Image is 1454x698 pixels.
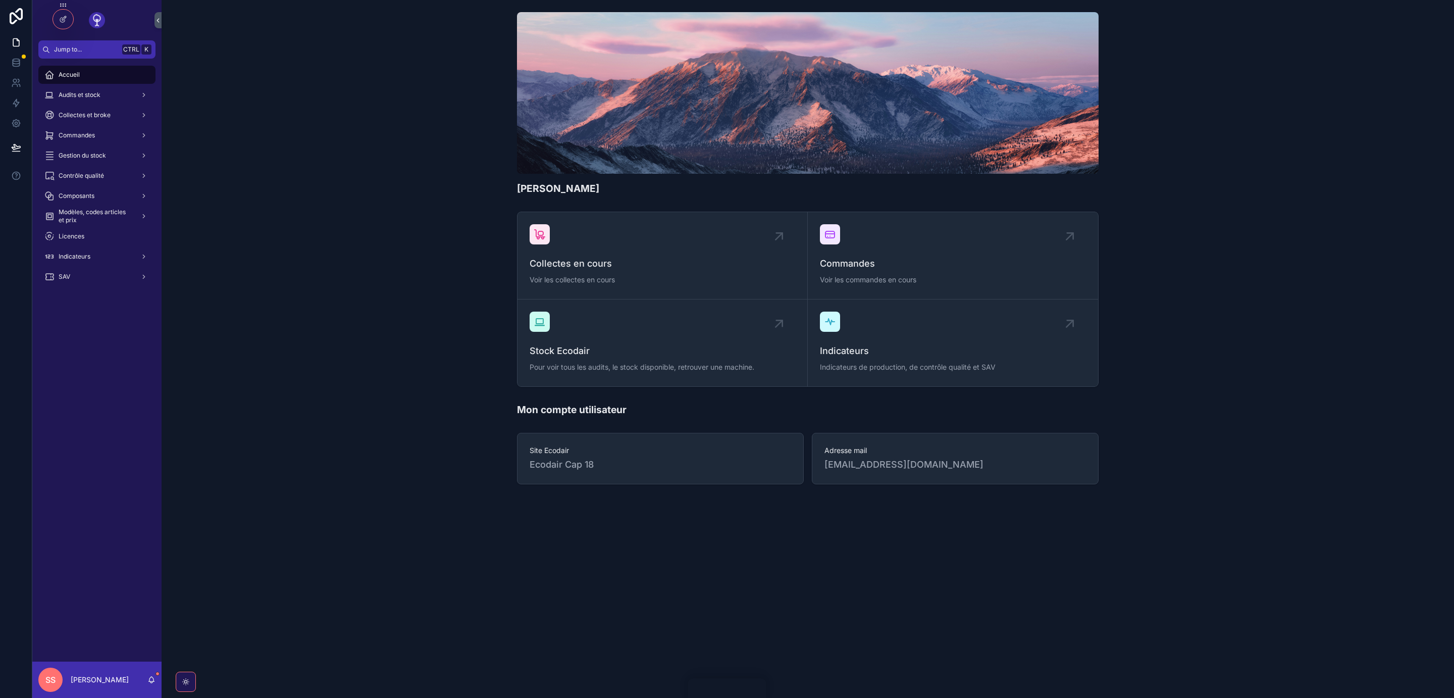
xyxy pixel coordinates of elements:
span: Indicateurs [59,253,90,261]
span: Indicateurs [820,344,1086,358]
span: Contrôle qualité [59,172,104,180]
a: Indicateurs [38,247,155,266]
span: SS [45,674,56,686]
span: Adresse mail [824,445,1086,456]
a: CommandesVoir les commandes en cours [808,212,1098,300]
span: Commandes [59,131,95,139]
span: Voir les commandes en cours [820,275,1086,285]
span: Pour voir tous les audits, le stock disponible, retrouver une machine. [530,362,795,372]
button: Jump to...CtrlK [38,40,155,59]
img: App logo [89,12,105,28]
a: Audits et stock [38,86,155,104]
span: SAV [59,273,70,281]
span: Ecodair Cap 18 [530,458,594,472]
span: Commandes [820,257,1086,271]
a: Stock EcodairPour voir tous les audits, le stock disponible, retrouver une machine. [517,300,808,386]
a: Licences [38,227,155,245]
a: Collectes en coursVoir les collectes en cours [517,212,808,300]
span: Gestion du stock [59,152,106,160]
h1: Mon compte utilisateur [517,403,627,417]
span: Site Ecodair [530,445,791,456]
span: Composants [59,192,94,200]
a: Collectes et broke [38,106,155,124]
a: Gestion du stock [38,146,155,165]
a: Accueil [38,66,155,84]
a: Contrôle qualité [38,167,155,185]
span: Indicateurs de production, de contrôle qualité et SAV [820,362,1086,372]
a: Commandes [38,126,155,144]
p: [PERSON_NAME] [71,675,129,685]
span: Ctrl [122,44,140,55]
span: Modèles, codes articles et prix [59,208,132,224]
span: Collectes et broke [59,111,111,119]
span: Licences [59,232,84,240]
span: [EMAIL_ADDRESS][DOMAIN_NAME] [824,458,1086,472]
span: Voir les collectes en cours [530,275,795,285]
span: Stock Ecodair [530,344,795,358]
a: SAV [38,268,155,286]
span: K [142,45,150,54]
span: Accueil [59,71,80,79]
div: scrollable content [32,59,162,299]
span: Jump to... [54,45,118,54]
span: Collectes en cours [530,257,795,271]
a: Modèles, codes articles et prix [38,207,155,225]
span: Audits et stock [59,91,100,99]
a: IndicateursIndicateurs de production, de contrôle qualité et SAV [808,300,1098,386]
h1: [PERSON_NAME] [517,182,599,195]
a: Composants [38,187,155,205]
